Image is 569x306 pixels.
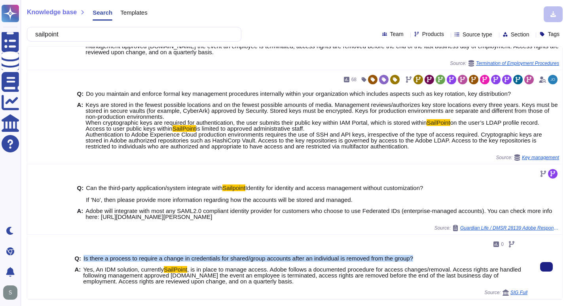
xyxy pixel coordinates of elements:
[86,184,222,191] span: Can the third-party application/system integrate with
[548,31,560,37] span: Tags
[522,155,559,160] span: Key management
[511,32,529,37] span: Section
[434,225,559,231] span: Source:
[390,31,404,37] span: Team
[351,77,357,82] span: 68
[548,75,558,84] img: user
[85,207,552,220] span: Adobe will integrate with most any SAML2.0 compliant identity provider for customers who choose t...
[27,9,77,15] span: Knowledge base
[3,285,17,300] img: user
[120,10,147,15] span: Templates
[484,289,527,296] span: Source:
[2,284,23,301] button: user
[427,119,450,126] mark: SailPoint
[85,125,542,150] span: is limited to approved administrative staff. Authentication to Adobe Experience Cloud production ...
[173,125,196,132] mark: SailPoint
[222,184,245,191] mark: Sailpoint
[31,27,233,41] input: Search a question or template...
[450,60,559,67] span: Source:
[77,185,84,203] b: Q:
[460,226,559,230] span: Guardian Life / DMSR 28139 Adobe Response Form SH
[83,266,521,285] span: , is in place to manage access. Adobe follows a documented procedure for access changes/removal. ...
[77,208,83,220] b: A:
[422,31,444,37] span: Products
[510,290,527,295] span: SIG Full
[164,266,187,273] mark: SailPoint
[93,10,112,15] span: Search
[85,101,558,126] span: Keys are stored in the fewest possible locations and on the fewest possible amounts of media. Man...
[74,266,81,284] b: A:
[501,242,504,247] span: 0
[86,90,511,97] span: Do you maintain and enforce formal key management procedures internally within your organization ...
[83,255,413,262] span: Is there a process to require a change in credentials for shared/group accounts after an individu...
[496,154,559,161] span: Source:
[476,61,559,66] span: Termination of Employment Procedures
[463,32,492,37] span: Source type
[86,184,423,203] span: Identity for identity and access management without customization? If 'No', then please provide m...
[85,119,539,132] span: on the user’s LDAP profile record. Access to user public keys within
[74,255,81,261] b: Q:
[77,102,83,149] b: A:
[83,266,164,273] span: Yes, An IDM solution, currently
[77,91,84,97] b: Q:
